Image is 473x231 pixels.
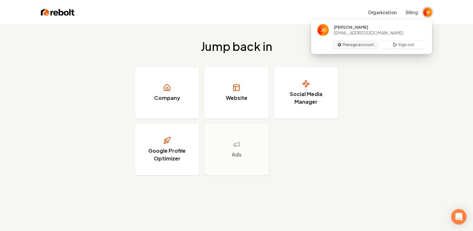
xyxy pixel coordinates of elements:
button: Billing [406,9,418,15]
button: Manage account [333,41,378,49]
h3: Google Profile Optimizer [143,147,191,162]
div: Open Intercom Messenger [451,209,467,225]
h3: Company [154,94,180,102]
h3: Ads [232,151,242,159]
button: Organization [364,6,401,18]
div: User button popover [311,19,432,54]
button: Close user button [423,8,432,17]
img: Julie Reynolds [423,8,432,17]
h3: Website [226,94,247,102]
span: [EMAIL_ADDRESS][DOMAIN_NAME] [334,30,403,36]
button: Sign out [381,41,426,49]
img: Rebolt Logo [41,8,75,17]
h3: Social Media Manager [282,90,330,106]
span: [PERSON_NAME] [334,24,368,30]
img: Julie Reynolds [317,24,329,36]
h2: Jump back in [201,40,272,53]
